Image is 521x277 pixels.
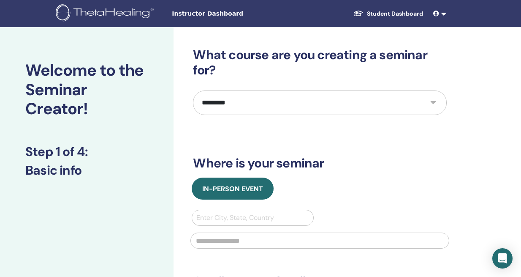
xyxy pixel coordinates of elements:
[353,10,364,17] img: graduation-cap-white.svg
[193,156,447,171] h3: Where is your seminar
[193,47,447,78] h3: What course are you creating a seminar for?
[172,9,298,18] span: Instructor Dashboard
[25,144,148,159] h3: Step 1 of 4 :
[25,61,148,119] h2: Welcome to the Seminar Creator!
[347,6,430,22] a: Student Dashboard
[25,163,148,178] h3: Basic info
[56,4,157,23] img: logo.png
[492,248,513,269] div: Open Intercom Messenger
[202,184,263,193] span: In-Person Event
[192,178,274,200] button: In-Person Event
